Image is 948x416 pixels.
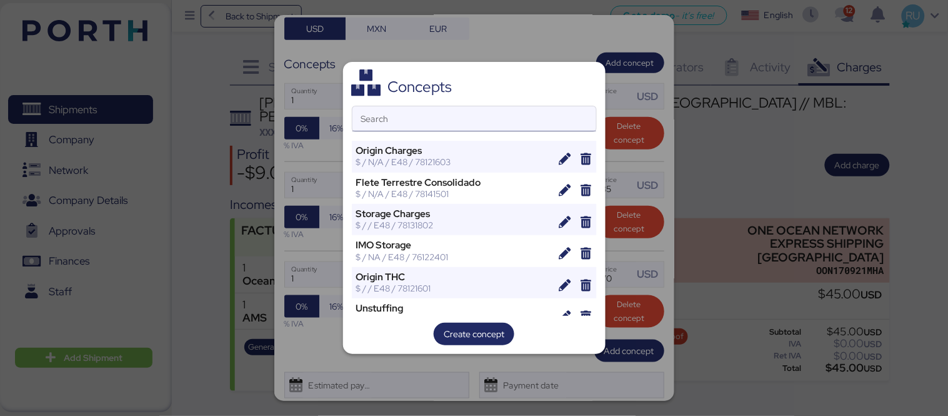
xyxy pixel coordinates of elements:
div: Flete Terrestre Consolidado [356,177,551,188]
div: $ / NA / E48 / 76122401 [356,251,551,263]
div: Storage Charges [356,208,551,220]
div: $ / / E48 / 78131802 [356,220,551,231]
div: IMO Storage [356,240,551,251]
span: Create concept [444,327,504,342]
div: Origin THC [356,271,551,283]
div: Concepts [387,81,452,93]
input: Search [352,106,596,131]
div: $ / N/A / E48 / 78121603 [356,156,551,168]
div: $ / T/CBM / E48 / 78131802 [356,314,551,325]
button: Create concept [434,323,514,345]
div: $ / / E48 / 78121601 [356,283,551,294]
div: Origin Charges [356,145,551,156]
div: Unstuffing [356,303,551,314]
div: $ / N/A / E48 / 78141501 [356,188,551,200]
